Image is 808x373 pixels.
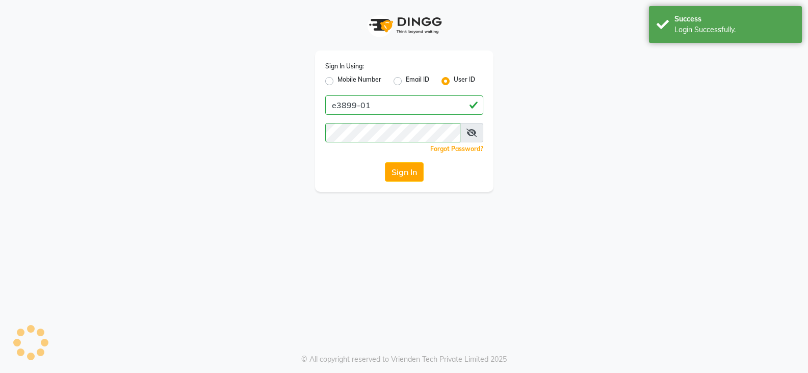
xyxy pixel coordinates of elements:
button: Sign In [385,162,424,182]
img: logo1.svg [363,10,445,40]
input: Username [325,123,460,142]
div: Login Successfully. [674,24,794,35]
div: Success [674,14,794,24]
label: User ID [454,75,475,87]
label: Mobile Number [337,75,381,87]
label: Sign In Using: [325,62,364,71]
label: Email ID [406,75,429,87]
input: Username [325,95,483,115]
a: Forgot Password? [430,145,483,153]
